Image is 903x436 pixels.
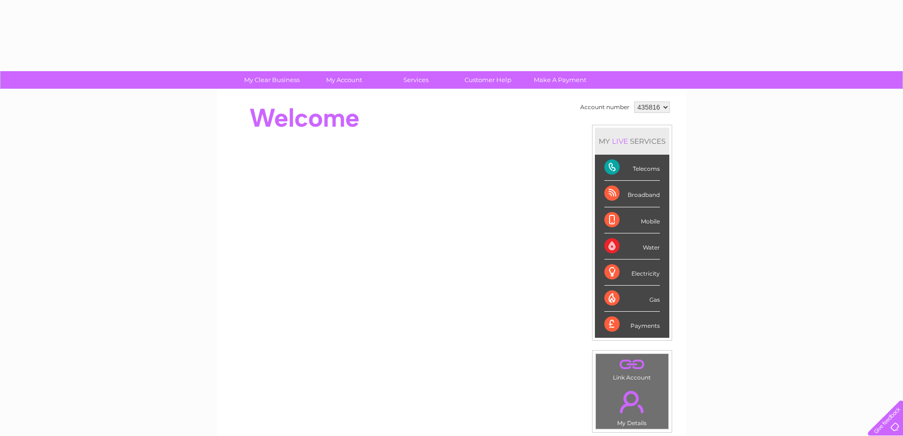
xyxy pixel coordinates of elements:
div: Payments [604,312,660,337]
div: LIVE [610,137,630,146]
td: Account number [578,99,632,115]
a: . [598,356,666,373]
div: Gas [604,286,660,312]
div: Mobile [604,207,660,233]
div: MY SERVICES [595,128,669,155]
a: . [598,385,666,418]
div: Electricity [604,260,660,286]
div: Broadband [604,181,660,207]
div: Water [604,233,660,260]
a: Make A Payment [521,71,599,89]
td: My Details [595,383,669,429]
td: Link Account [595,353,669,383]
a: Customer Help [449,71,527,89]
a: Services [377,71,455,89]
a: My Clear Business [233,71,311,89]
div: Telecoms [604,155,660,181]
a: My Account [305,71,383,89]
